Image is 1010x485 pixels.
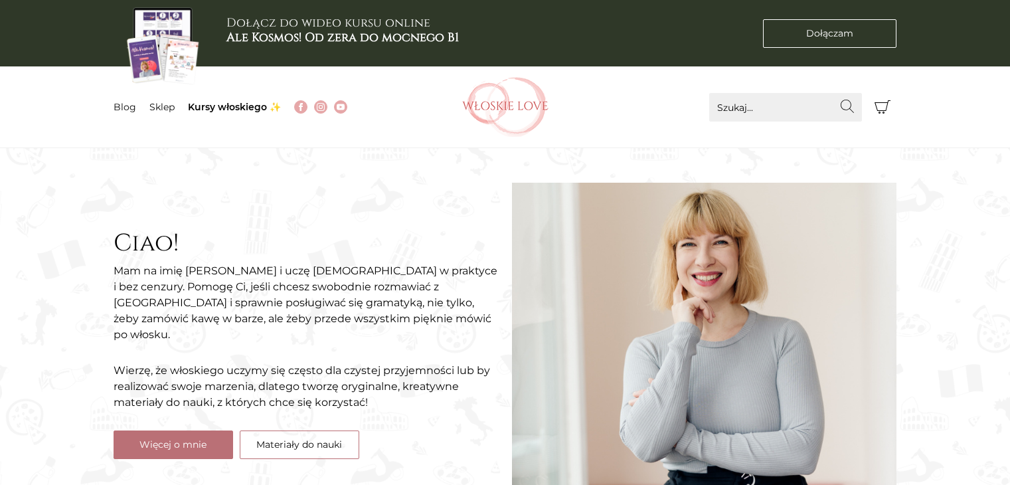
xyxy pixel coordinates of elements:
[114,101,136,113] a: Blog
[114,431,233,459] a: Więcej o mnie
[114,229,499,258] h2: Ciao!
[226,29,459,46] b: Ale Kosmos! Od zera do mocnego B1
[188,101,281,113] a: Kursy włoskiego ✨
[869,93,897,122] button: Koszyk
[149,101,175,113] a: Sklep
[763,19,896,48] a: Dołączam
[226,16,459,45] h3: Dołącz do wideo kursu online
[806,27,853,41] span: Dołączam
[240,431,359,459] a: Materiały do nauki
[462,77,548,137] img: Włoskielove
[114,363,499,411] p: Wierzę, że włoskiego uczymy się często dla czystej przyjemności lub by realizować swoje marzenia,...
[709,93,862,122] input: Szukaj...
[114,263,499,343] p: Mam na imię [PERSON_NAME] i uczę [DEMOGRAPHIC_DATA] w praktyce i bez cenzury. Pomogę Ci, jeśli ch...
